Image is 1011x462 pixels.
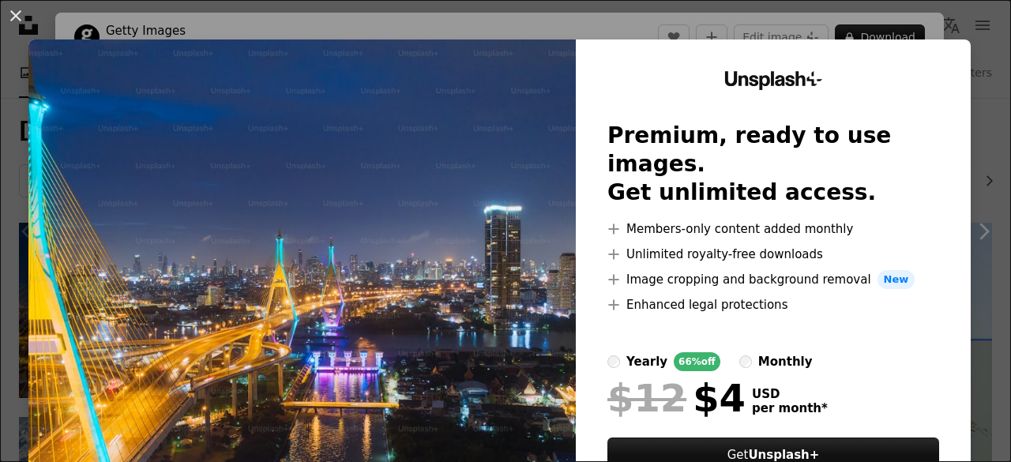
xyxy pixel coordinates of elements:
[607,355,620,368] input: yearly66%off
[758,352,813,371] div: monthly
[626,352,667,371] div: yearly
[752,401,828,415] span: per month *
[607,270,939,289] li: Image cropping and background removal
[607,122,939,207] h2: Premium, ready to use images. Get unlimited access.
[607,377,746,419] div: $4
[674,352,720,371] div: 66% off
[878,270,915,289] span: New
[607,245,939,264] li: Unlimited royalty-free downloads
[607,220,939,239] li: Members-only content added monthly
[739,355,752,368] input: monthly
[607,295,939,314] li: Enhanced legal protections
[748,448,819,462] strong: Unsplash+
[607,377,686,419] span: $12
[752,387,828,401] span: USD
